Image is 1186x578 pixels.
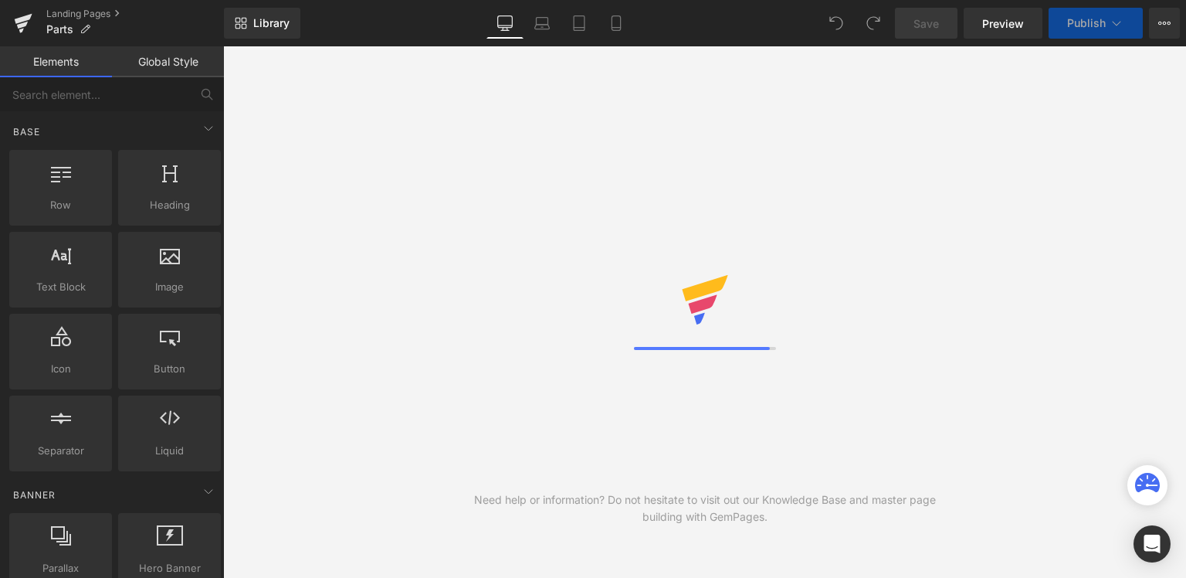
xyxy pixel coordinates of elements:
a: Laptop [524,8,561,39]
span: Heading [123,197,216,213]
span: Icon [14,361,107,377]
span: Text Block [14,279,107,295]
span: Parts [46,23,73,36]
a: Mobile [598,8,635,39]
span: Parallax [14,560,107,576]
a: Preview [964,8,1042,39]
span: Row [14,197,107,213]
span: Base [12,124,42,139]
a: Landing Pages [46,8,224,20]
span: Image [123,279,216,295]
span: Button [123,361,216,377]
button: Redo [858,8,889,39]
a: Tablet [561,8,598,39]
span: Banner [12,488,57,502]
span: Preview [982,15,1024,32]
span: Liquid [123,443,216,459]
div: Open Intercom Messenger [1133,525,1171,563]
div: Need help or information? Do not hesitate to visit out our Knowledge Base and master page buildin... [464,491,946,525]
span: Hero Banner [123,560,216,576]
span: Library [253,16,290,30]
span: Publish [1067,17,1106,29]
button: Publish [1049,8,1143,39]
button: Undo [821,8,852,39]
a: New Library [224,8,300,39]
a: Desktop [486,8,524,39]
span: Separator [14,443,107,459]
a: Global Style [112,46,224,77]
span: Save [913,15,939,32]
button: More [1149,8,1180,39]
